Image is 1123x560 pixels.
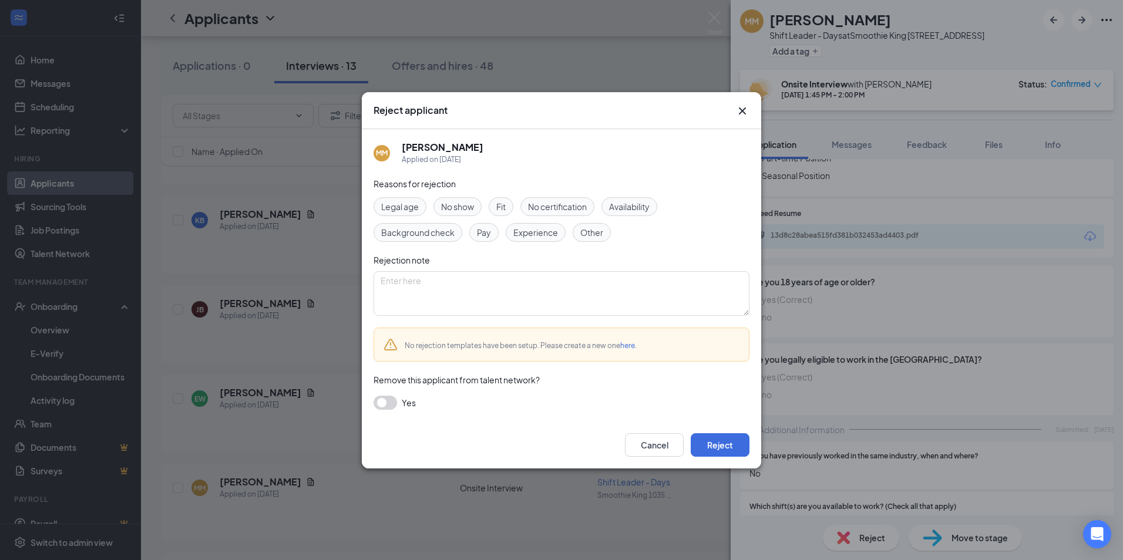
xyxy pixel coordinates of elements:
span: Other [580,226,603,239]
span: Availability [609,200,650,213]
span: Remove this applicant from talent network? [374,375,540,385]
svg: Cross [735,104,749,118]
span: No show [441,200,474,213]
span: Rejection note [374,255,430,265]
span: Experience [513,226,558,239]
svg: Warning [384,338,398,352]
button: Cancel [625,433,684,457]
span: No certification [528,200,587,213]
h3: Reject applicant [374,104,448,117]
div: Open Intercom Messenger [1083,520,1111,548]
span: Background check [381,226,455,239]
button: Close [735,104,749,118]
span: Yes [402,396,416,410]
span: Legal age [381,200,419,213]
span: No rejection templates have been setup. Please create a new one . [405,341,637,350]
div: Applied on [DATE] [402,154,483,166]
div: MM [376,148,388,158]
button: Reject [691,433,749,457]
span: Reasons for rejection [374,178,456,189]
span: Pay [477,226,491,239]
span: Fit [496,200,506,213]
a: here [620,341,635,350]
h5: [PERSON_NAME] [402,141,483,154]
